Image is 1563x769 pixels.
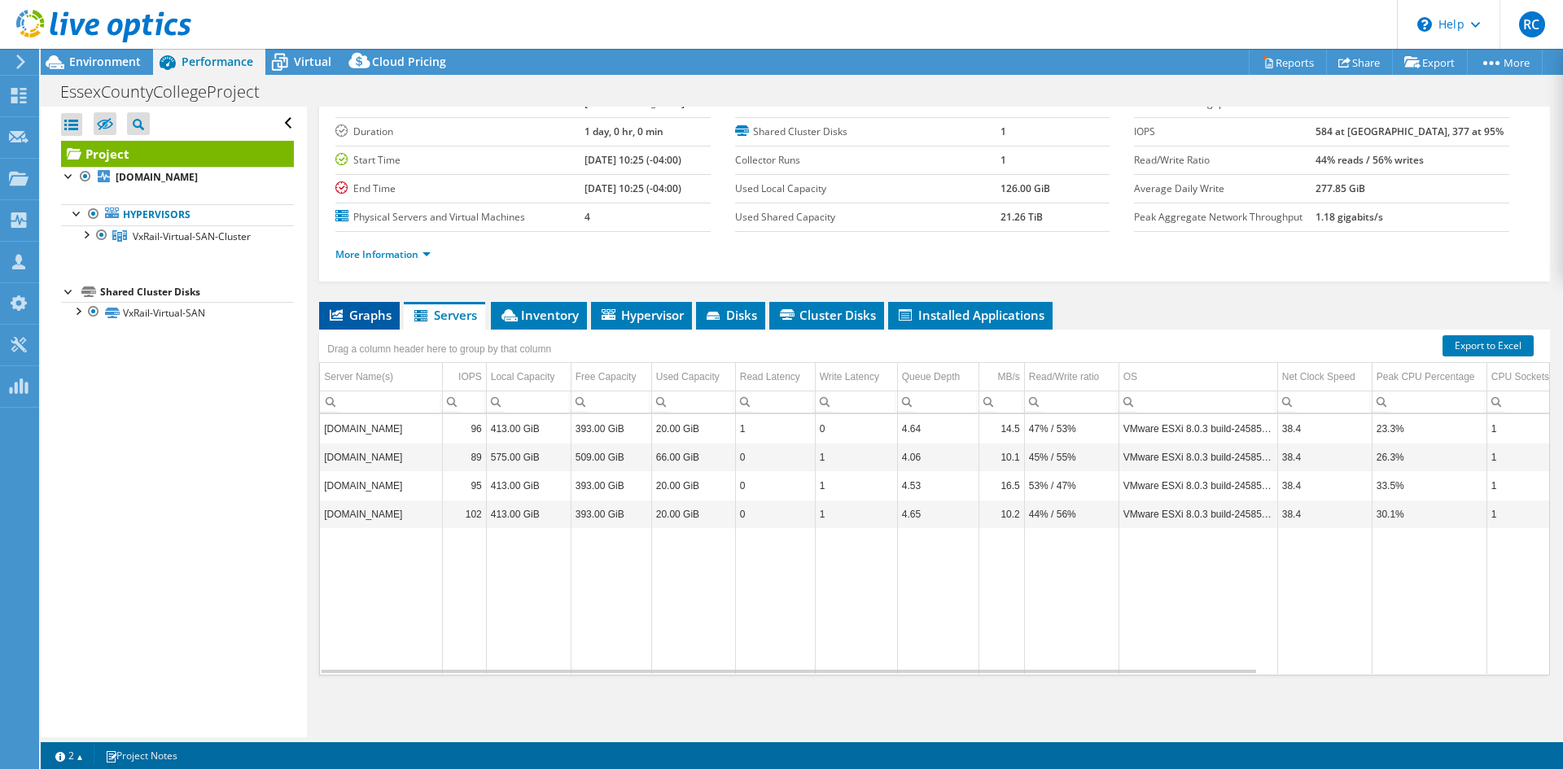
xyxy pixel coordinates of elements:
td: Column IOPS, Filter cell [442,391,486,413]
td: Column Free Capacity, Value 393.00 GiB [571,414,651,443]
td: Net Clock Speed Column [1277,363,1372,391]
td: Column Queue Depth, Value 4.06 [897,443,979,471]
td: Column Write Latency, Value 1 [815,500,897,528]
label: Peak Aggregate Network Throughput [1134,209,1316,225]
td: Column Queue Depth, Value 4.53 [897,471,979,500]
span: Servers [412,307,477,323]
label: Physical Servers and Virtual Machines [335,209,584,225]
td: Column Local Capacity, Value 413.00 GiB [486,471,571,500]
span: Installed Applications [896,307,1044,323]
label: End Time [335,181,584,197]
td: Column Read Latency, Value 0 [735,500,815,528]
div: IOPS [458,367,482,387]
td: Column Used Capacity, Value 66.00 GiB [651,443,735,471]
label: Collector Runs [735,152,1000,168]
div: Local Capacity [491,367,555,387]
td: Column Net Clock Speed, Value 38.4 [1277,471,1372,500]
div: Net Clock Speed [1282,367,1355,387]
b: 1 day, 0 hr, 0 min [584,125,663,138]
td: Column Read Latency, Value 1 [735,414,815,443]
label: IOPS [1134,124,1316,140]
label: Used Local Capacity [735,181,1000,197]
b: 277.85 GiB [1316,181,1365,195]
b: 44% reads / 56% writes [1316,153,1424,167]
td: OS Column [1119,363,1277,391]
td: Column Local Capacity, Value 575.00 GiB [486,443,571,471]
a: Export [1392,50,1468,75]
a: [DOMAIN_NAME] [61,167,294,188]
td: Column Net Clock Speed, Filter cell [1277,391,1372,413]
td: Column MB/s, Value 10.1 [979,443,1024,471]
td: Column Queue Depth, Value 4.65 [897,500,979,528]
td: Column Read Latency, Value 0 [735,471,815,500]
td: Column Server Name(s), Value vxrail-esxi01.win.essex.edu [320,500,442,528]
td: Column IOPS, Value 102 [442,500,486,528]
td: Column OS, Value VMware ESXi 8.0.3 build-24585383 [1119,443,1277,471]
b: 4 [584,210,590,224]
td: Read/Write ratio Column [1024,363,1119,391]
td: Column Server Name(s), Value vxrail-esxi03.win.essex.edu [320,414,442,443]
a: Share [1326,50,1393,75]
td: Column Write Latency, Value 1 [815,471,897,500]
label: Start Time [335,152,584,168]
span: VxRail-Virtual-SAN-Cluster [133,229,251,243]
td: Column MB/s, Value 14.5 [979,414,1024,443]
td: Column Queue Depth, Value 4.64 [897,414,979,443]
td: Column Net Clock Speed, Value 38.4 [1277,414,1372,443]
td: Column Read/Write ratio, Filter cell [1024,391,1119,413]
td: Read Latency Column [735,363,815,391]
td: Column Read/Write ratio, Value 45% / 55% [1024,443,1119,471]
td: Column Used Capacity, Value 20.00 GiB [651,500,735,528]
b: 126.00 GiB [1000,181,1050,195]
td: Write Latency Column [815,363,897,391]
b: 20.20 MB/s [1316,96,1368,110]
td: Column IOPS, Value 95 [442,471,486,500]
b: [GEOGRAPHIC_DATA] [584,96,685,110]
div: Read/Write ratio [1029,367,1099,387]
label: Used Shared Capacity [735,209,1000,225]
b: 584 at [GEOGRAPHIC_DATA], 377 at 95% [1316,125,1504,138]
span: Disks [704,307,757,323]
label: Shared Cluster Disks [735,124,1000,140]
td: Column Free Capacity, Filter cell [571,391,651,413]
td: Column IOPS, Value 89 [442,443,486,471]
td: Column Server Name(s), Filter cell [320,391,442,413]
td: Column Peak CPU Percentage, Value 30.1% [1372,500,1486,528]
td: Column Peak CPU Percentage, Value 23.3% [1372,414,1486,443]
b: 5 [1000,96,1006,110]
td: Column Used Capacity, Filter cell [651,391,735,413]
td: Column Read/Write ratio, Value 53% / 47% [1024,471,1119,500]
div: Used Capacity [656,367,720,387]
span: Inventory [499,307,579,323]
span: RC [1519,11,1545,37]
div: Queue Depth [902,367,960,387]
td: Column Peak CPU Percentage, Value 26.3% [1372,443,1486,471]
div: Shared Cluster Disks [100,282,294,302]
div: Peak CPU Percentage [1377,367,1475,387]
a: VxRail-Virtual-SAN-Cluster [61,225,294,247]
td: Column Peak CPU Percentage, Filter cell [1372,391,1486,413]
svg: \n [1417,17,1432,32]
b: [DOMAIN_NAME] [116,170,198,184]
td: Column MB/s, Value 16.5 [979,471,1024,500]
td: Column Free Capacity, Value 393.00 GiB [571,500,651,528]
a: VxRail-Virtual-SAN [61,302,294,323]
td: Column Write Latency, Value 0 [815,414,897,443]
td: Server Name(s) Column [320,363,442,391]
td: Column Write Latency, Value 1 [815,443,897,471]
a: Reports [1249,50,1327,75]
td: Column Local Capacity, Value 413.00 GiB [486,414,571,443]
span: Hypervisor [599,307,684,323]
td: Peak CPU Percentage Column [1372,363,1486,391]
b: [DATE] 10:25 (-04:00) [584,153,681,167]
td: Column Peak CPU Percentage, Value 33.5% [1372,471,1486,500]
a: 2 [44,745,94,766]
b: [DATE] 10:25 (-04:00) [584,181,681,195]
span: Cloud Pricing [372,54,446,69]
div: Free Capacity [576,367,637,387]
td: Column OS, Value VMware ESXi 8.0.3 build-24585383 [1119,414,1277,443]
h1: EssexCountyCollegeProject [53,83,285,101]
div: Read Latency [740,367,800,387]
div: OS [1123,367,1137,387]
td: Column OS, Value VMware ESXi 8.0.3 build-24585383 [1119,500,1277,528]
